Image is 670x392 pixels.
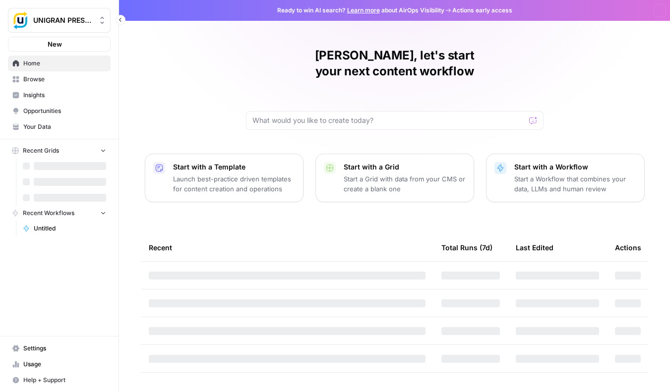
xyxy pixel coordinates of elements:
a: Your Data [8,119,111,135]
span: Insights [23,91,106,100]
span: Settings [23,344,106,353]
button: Start with a GridStart a Grid with data from your CMS or create a blank one [315,154,474,202]
span: Help + Support [23,376,106,385]
p: Start with a Template [173,162,295,172]
span: Your Data [23,122,106,131]
span: Usage [23,360,106,369]
span: New [48,39,62,49]
a: Home [8,56,111,71]
p: Start with a Workflow [514,162,636,172]
div: Recent [149,234,426,261]
span: Ready to win AI search? about AirOps Visibility [277,6,444,15]
button: Recent Workflows [8,206,111,221]
a: Untitled [18,221,111,236]
a: Settings [8,340,111,356]
span: Recent Grids [23,146,59,155]
span: Untitled [34,224,106,233]
img: UNIGRAN PRESENCIAL Logo [11,11,29,29]
span: Opportunities [23,107,106,115]
h1: [PERSON_NAME], let's start your next content workflow [246,48,544,79]
button: Workspace: UNIGRAN PRESENCIAL [8,8,111,33]
a: Usage [8,356,111,372]
button: New [8,37,111,52]
a: Opportunities [8,103,111,119]
p: Start with a Grid [344,162,466,172]
p: Launch best-practice driven templates for content creation and operations [173,174,295,194]
input: What would you like to create today? [252,115,525,125]
span: Actions early access [452,6,512,15]
span: Recent Workflows [23,209,74,218]
div: Actions [615,234,641,261]
div: Total Runs (7d) [441,234,492,261]
span: UNIGRAN PRESENCIAL [33,15,93,25]
p: Start a Workflow that combines your data, LLMs and human review [514,174,636,194]
button: Start with a TemplateLaunch best-practice driven templates for content creation and operations [145,154,304,202]
a: Browse [8,71,111,87]
div: Last Edited [516,234,553,261]
span: Browse [23,75,106,84]
span: Home [23,59,106,68]
a: Insights [8,87,111,103]
a: Learn more [347,6,380,14]
p: Start a Grid with data from your CMS or create a blank one [344,174,466,194]
button: Start with a WorkflowStart a Workflow that combines your data, LLMs and human review [486,154,645,202]
button: Help + Support [8,372,111,388]
button: Recent Grids [8,143,111,158]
